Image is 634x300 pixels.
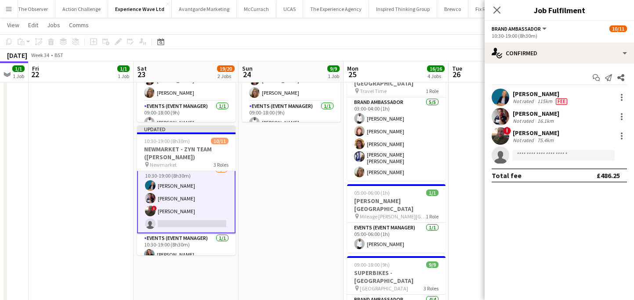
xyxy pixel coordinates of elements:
span: 3 Roles [214,161,228,168]
span: 23 [136,69,147,79]
span: Fri [32,64,39,72]
span: 10:30-19:00 (8h30m) [144,138,190,144]
span: Travel Time [360,88,387,94]
app-card-role: Brand Ambassador3/410:30-19:00 (8h30m)[PERSON_NAME][PERSON_NAME]![PERSON_NAME] [137,164,235,233]
div: 2 Jobs [217,73,234,79]
span: 1/1 [117,65,130,72]
button: McCurrach [237,0,276,18]
span: 09:00-18:00 (9h) [354,261,390,268]
span: 9/9 [426,261,438,268]
span: 19/20 [217,65,235,72]
app-card-role: Events (Event Manager)1/110:30-19:00 (8h30m)[PERSON_NAME] [137,233,235,263]
div: Not rated [513,118,536,124]
app-card-role: Events (Event Manager)1/109:00-18:00 (9h)[PERSON_NAME] [137,101,235,131]
span: 24 [241,69,253,79]
div: £486.25 [597,171,620,180]
span: ! [152,206,157,211]
button: UCAS [276,0,303,18]
div: [DATE] [7,51,27,60]
span: Newmarket [150,161,177,168]
div: 1 Job [13,73,24,79]
a: View [4,19,23,31]
button: Action Challenge [55,0,108,18]
span: Jobs [47,21,60,29]
a: Comms [65,19,92,31]
h3: NEWMARKET - ZYN TEAM ([PERSON_NAME]) [137,145,235,161]
span: Mileage [PERSON_NAME][GEOGRAPHIC_DATA] [360,213,426,220]
button: Avantgarde Marketing [172,0,237,18]
app-card-role: Events (Event Manager)1/105:00-06:00 (1h)[PERSON_NAME] [347,223,446,253]
span: Tue [452,64,462,72]
span: Week 34 [29,52,51,58]
button: The Experience Agency [303,0,369,18]
span: ! [503,127,511,135]
div: Not rated [513,98,536,105]
a: Edit [25,19,42,31]
div: 1 Job [118,73,129,79]
div: 115km [536,98,554,105]
span: 05:00-06:00 (1h) [354,189,390,196]
app-job-card: Updated10:30-19:00 (8h30m)10/11NEWMARKET - ZYN TEAM ([PERSON_NAME]) Newmarket3 Roles[PERSON_NAME]... [137,125,235,255]
div: 4 Jobs [427,73,444,79]
span: 1/1 [12,65,25,72]
span: 1 Role [426,213,438,220]
div: [PERSON_NAME] [513,90,569,98]
span: 1 Role [426,88,438,94]
span: View [7,21,19,29]
span: Edit [28,21,38,29]
span: 16/16 [427,65,445,72]
app-card-role: Events (Event Manager)1/109:00-18:00 (9h)[PERSON_NAME] [242,101,341,131]
span: Sun [242,64,253,72]
span: Mon [347,64,359,72]
div: 10:30-19:00 (8h30m) [492,32,627,39]
h3: SUPERBIKES - [GEOGRAPHIC_DATA] [347,269,446,285]
app-job-card: 03:00-04:00 (1h)5/5Travel Time [PERSON_NAME][GEOGRAPHIC_DATA] Travel Time1 RoleBrand Ambassador5/... [347,59,446,181]
button: Brewco [437,0,468,18]
h3: Job Fulfilment [485,4,634,16]
span: 26 [451,69,462,79]
button: Brand Ambassador [492,25,548,32]
span: 1/1 [426,189,438,196]
button: The Observer [11,0,55,18]
button: Fix Radio [468,0,503,18]
div: 16.1km [536,118,555,124]
span: 9/9 [327,65,340,72]
span: [GEOGRAPHIC_DATA] [360,285,408,292]
span: 25 [346,69,359,79]
div: 75.4km [536,137,555,143]
div: Total fee [492,171,522,180]
div: Confirmed [485,43,634,64]
span: Sat [137,64,147,72]
div: [PERSON_NAME] [513,129,559,137]
span: Brand Ambassador [492,25,541,32]
div: Not rated [513,137,536,143]
div: [PERSON_NAME] [513,110,559,118]
button: Experience Wave Ltd [108,0,172,18]
h3: [PERSON_NAME][GEOGRAPHIC_DATA] [347,197,446,213]
span: 22 [31,69,39,79]
div: 1 Job [328,73,339,79]
span: Fee [556,98,567,105]
div: Updated [137,125,235,132]
button: Inspired Thinking Group [369,0,437,18]
app-card-role: Brand Ambassador5/503:00-04:00 (1h)[PERSON_NAME][PERSON_NAME][PERSON_NAME][PERSON_NAME] [PERSON_N... [347,97,446,181]
span: 10/11 [609,25,627,32]
div: BST [54,52,63,58]
div: Crew has different fees then in role [554,98,569,105]
a: Jobs [43,19,64,31]
span: Comms [69,21,89,29]
app-job-card: 05:00-06:00 (1h)1/1[PERSON_NAME][GEOGRAPHIC_DATA] Mileage [PERSON_NAME][GEOGRAPHIC_DATA]1 RoleEve... [347,184,446,253]
span: 3 Roles [424,285,438,292]
span: 10/11 [211,138,228,144]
